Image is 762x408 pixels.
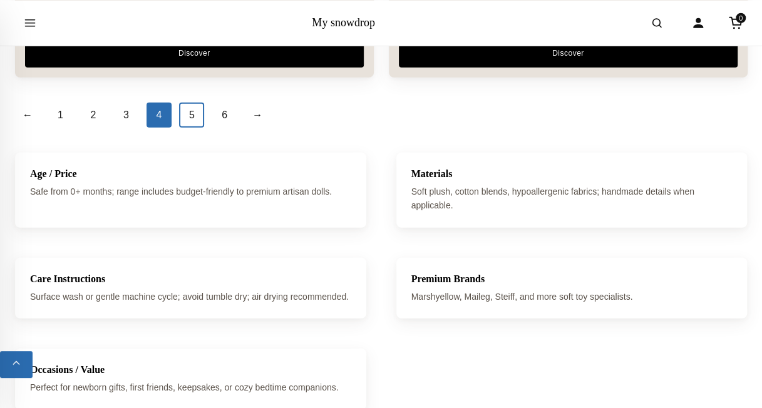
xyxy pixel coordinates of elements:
[13,5,48,40] button: Open menu
[179,103,204,128] a: 5
[113,103,138,128] a: 3
[245,103,270,128] a: →
[684,9,712,36] a: Account
[30,290,351,303] p: Surface wash or gentle machine cycle; avoid tumble dry; air drying recommended.
[30,185,351,198] p: Safe from 0+ months; range includes budget-friendly to premium artisan dolls.
[15,103,40,128] a: ←
[411,273,733,285] h3: Premium Brands
[25,39,364,68] a: Discover Maileg Bunny Rattle Set - Powder
[722,9,749,36] a: Cart
[30,364,351,375] h3: Occasions / Value
[81,103,106,128] a: 2
[30,168,351,180] h3: Age / Price
[399,39,738,68] a: Discover Maileg My First Bunny - Brown
[30,380,351,394] p: Perfect for newborn gifts, first friends, keepsakes, or cozy bedtime companions.
[639,5,674,40] button: Open search
[411,290,733,303] p: Marshyellow, Maileg, Steiff, and more soft toy specialists.
[30,273,351,285] h3: Care Instructions
[48,103,73,128] a: 1
[212,103,237,128] a: 6
[312,16,375,28] a: My snowdrop
[411,185,733,213] p: Soft plush, cotton blends, hypoallergenic fabrics; handmade details when applicable.
[411,168,733,180] h3: Materials
[147,103,172,128] span: 4
[736,13,746,23] span: 0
